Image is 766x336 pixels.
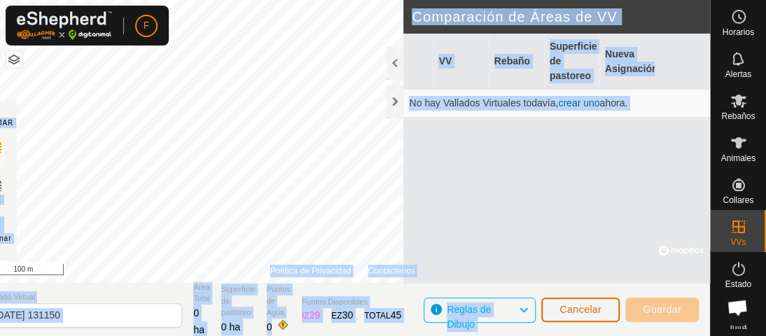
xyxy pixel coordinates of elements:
span: Superficie de pastoreo [221,283,256,318]
th: Rebaño [489,34,544,90]
button: Guardar [625,297,699,322]
span: VVs [730,238,746,246]
span: Collares [723,196,753,204]
span: 30 [342,309,353,321]
span: Animales [721,154,755,162]
span: Estado [725,280,751,288]
a: Chat abierto [718,288,756,326]
td: No hay Vallados Virtuales todavía, ahora. [403,90,710,118]
span: Rebaños [721,112,755,120]
span: Infra [730,322,746,330]
span: F [144,18,150,33]
th: Superficie de pastoreo [544,34,599,90]
div: EZ [331,308,353,323]
span: Horarios [723,28,754,36]
button: Capas del Mapa [6,51,22,68]
span: Alertas [725,70,751,78]
button: Cancelar [541,297,620,322]
span: 29 [309,309,321,321]
a: Política de Privacidad [270,265,351,277]
th: VV [433,34,488,90]
span: Área Total [193,281,209,304]
span: 0 ha [193,307,204,335]
h2: Comparación de Áreas de VV [412,8,710,25]
span: Cancelar [559,304,601,315]
a: Contáctenos [368,265,415,277]
span: 0 [267,321,272,332]
div: IZ [302,308,320,323]
span: 0 ha [221,321,240,332]
a: crear uno [558,97,599,108]
span: Puntos de Agua [267,283,291,318]
div: TOTAL [364,308,401,323]
th: Nueva Asignación [599,34,655,90]
span: 45 [391,309,402,321]
span: Reglas de Dibujo [447,304,491,330]
span: Puntos Disponibles [302,296,401,308]
span: Guardar [643,304,681,315]
img: Logo Gallagher [17,11,112,40]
